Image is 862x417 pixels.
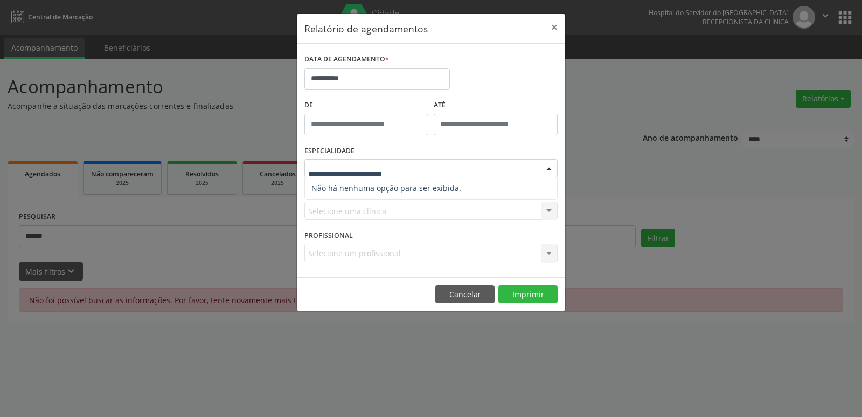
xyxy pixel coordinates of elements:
h5: Relatório de agendamentos [304,22,428,36]
span: Não há nenhuma opção para ser exibida. [305,177,557,199]
button: Cancelar [435,285,495,304]
label: ATÉ [434,97,558,114]
label: PROFISSIONAL [304,227,353,244]
label: ESPECIALIDADE [304,143,354,160]
button: Imprimir [498,285,558,304]
button: Close [544,14,565,40]
label: DATA DE AGENDAMENTO [304,51,389,68]
label: De [304,97,428,114]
